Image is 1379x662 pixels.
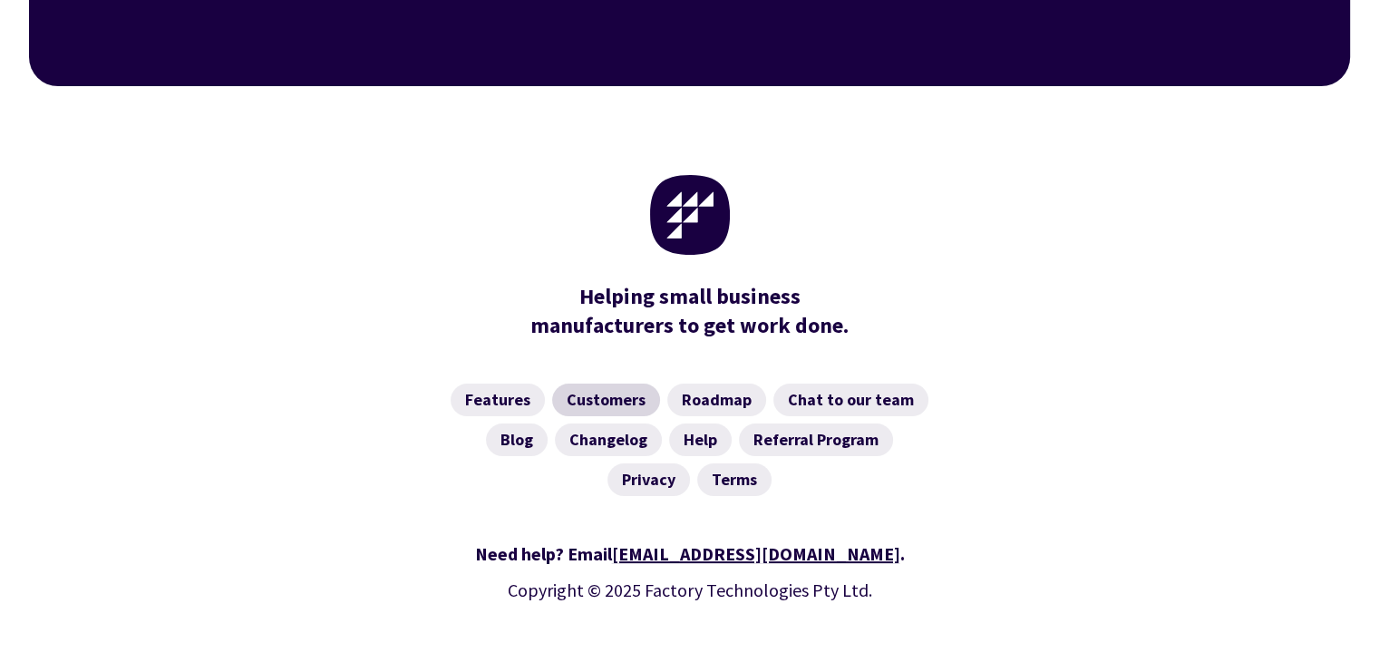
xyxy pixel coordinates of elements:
[669,423,732,456] a: Help
[486,423,548,456] a: Blog
[667,384,766,416] a: Roadmap
[555,423,662,456] a: Changelog
[697,463,772,496] a: Terms
[607,463,690,496] a: Privacy
[451,384,545,416] a: Features
[168,576,1212,605] p: Copyright © 2025 Factory Technologies Pty Ltd.
[579,282,801,311] mark: Helping small business
[1070,466,1379,662] iframe: Chat Widget
[552,384,660,416] a: Customers
[522,282,858,340] div: manufacturers to get work done.
[612,542,900,565] a: [EMAIL_ADDRESS][DOMAIN_NAME]
[168,384,1212,496] nav: Footer Navigation
[739,423,893,456] a: Referral Program
[773,384,928,416] a: Chat to our team
[168,540,1212,569] div: Need help? Email .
